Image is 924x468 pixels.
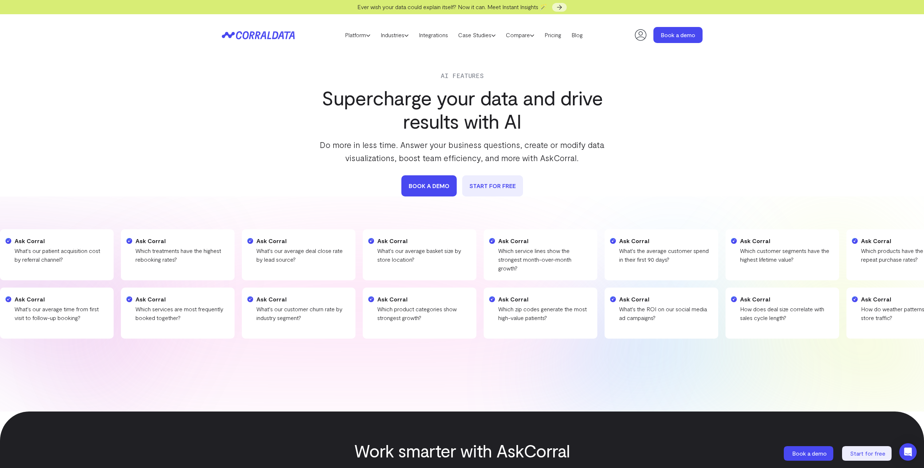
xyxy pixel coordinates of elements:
[498,237,590,245] h4: Ask Corral
[653,27,703,43] a: Book a demo
[792,450,827,457] span: Book a demo
[143,295,235,304] h4: Ask Corral
[453,30,501,40] a: Case Studies
[135,237,227,245] h4: Ask Corral
[850,450,885,457] span: Start for free
[15,246,106,264] p: What's our patient acquisition cost by referral channel?
[414,30,453,40] a: Integrations
[899,443,917,461] div: Open Intercom Messenger
[462,175,523,196] a: START FOR FREE
[784,446,835,461] a: Book a demo
[256,246,348,264] p: What's our average deal close rate by lead source?
[539,30,566,40] a: Pricing
[506,305,597,322] p: How do referral patterns vary by location?
[22,305,114,322] p: What's our customer acquisition cost trend over time?
[376,30,414,40] a: Industries
[498,246,590,273] p: Which service lines show the strongest month-over-month growth?
[385,295,476,304] h4: Ask Corral
[842,446,893,461] a: Start for free
[747,295,839,304] h4: Ask Corral
[135,246,227,264] p: Which treatments have the highest rebooking rates?
[377,237,469,245] h4: Ask Corral
[143,305,235,322] p: Which treatment packages drive highest revenue?
[740,246,832,264] p: Which customer segments have the highest lifetime value?
[314,70,611,81] div: AI Features
[619,246,711,264] p: What's the average customer spend in their first 90 days?
[501,30,539,40] a: Compare
[566,30,588,40] a: Blog
[256,237,348,245] h4: Ask Corral
[385,305,476,322] p: What's our inventory turnover rate by category?
[506,295,597,304] h4: Ask Corral
[747,305,839,322] p: Which lead sources have the best conversion rates?
[264,305,355,322] p: What's our sales cycle duration by product type?
[264,295,355,304] h4: Ask Corral
[619,237,711,245] h4: Ask Corral
[626,305,718,322] p: What's our customer lifetime value by acquisition source?
[314,138,611,164] p: Do more in less time. Answer your business questions, create or modify data visualizations, boost...
[222,441,703,460] h2: Work smarter with AskCorral
[740,237,832,245] h4: Ask Corral
[22,295,114,304] h4: Ask Corral
[15,237,106,245] h4: Ask Corral
[401,175,457,196] a: book a demo
[340,30,376,40] a: Platform
[314,86,611,133] h1: Supercharge your data and drive results with AI
[377,246,469,264] p: What's our average basket size by store location?
[357,3,547,10] span: Ever wish your data could explain itself? Now it can. Meet Instant Insights 🪄
[626,295,718,304] h4: Ask Corral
